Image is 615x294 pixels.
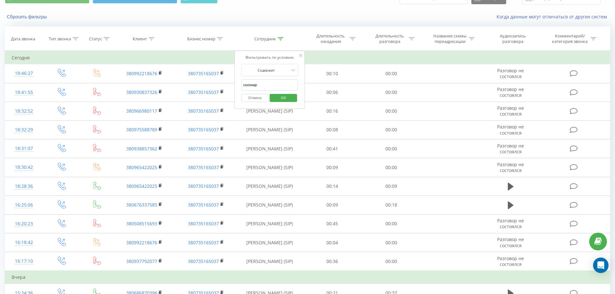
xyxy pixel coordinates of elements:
a: 380735165037 [188,89,219,95]
div: 16:17:10 [12,255,36,268]
a: 380735165037 [188,220,219,227]
div: Open Intercom Messenger [593,258,609,273]
div: Комментарий/категория звонка [551,33,589,44]
span: Разговор не состоялся [497,105,524,117]
a: 380735165037 [188,146,219,152]
div: 16:20:23 [12,218,36,230]
td: 00:04 [303,233,362,252]
a: 380735165037 [188,164,219,170]
a: 380965422025 [126,164,157,170]
div: 18:46:27 [12,67,36,80]
td: 00:00 [362,252,421,271]
td: [PERSON_NAME] (SIP) [237,158,303,177]
td: 00:00 [362,233,421,252]
td: 00:10 [303,64,362,83]
td: [PERSON_NAME] (SIP) [237,196,303,214]
a: 380508515693 [126,220,157,227]
button: Отмена [241,94,269,102]
td: 00:16 [303,102,362,120]
div: 18:32:29 [12,124,36,136]
td: 00:00 [362,83,421,102]
div: 18:28:36 [12,180,36,193]
span: Разговор не состоялся [497,218,524,229]
a: 380735165037 [188,183,219,189]
span: OK [274,93,292,103]
td: [PERSON_NAME] (SIP) [237,252,303,271]
div: 16:18:42 [12,236,36,249]
td: 00:08 [303,120,362,139]
div: Дата звонка [11,36,35,42]
td: [PERSON_NAME] (SIP) [237,102,303,120]
td: 00:09 [303,158,362,177]
div: Статус [89,36,102,42]
a: 380735165037 [188,239,219,246]
a: 380735165037 [188,202,219,208]
input: Введите значение [241,79,298,91]
div: Длительность разговора [373,33,407,44]
td: 00:00 [362,214,421,233]
div: Аудиозапись разговора [492,33,534,44]
td: 00:00 [362,158,421,177]
td: [PERSON_NAME] (SIP) [237,139,303,158]
a: 380735165037 [188,258,219,264]
td: Вчера [5,271,610,284]
div: Бизнес номер [187,36,215,42]
td: 00:41 [303,139,362,158]
td: [PERSON_NAME] (SIP) [237,120,303,139]
a: 380937792077 [126,258,157,264]
a: 380992218676 [126,70,157,76]
td: 00:00 [362,64,421,83]
a: 380966980117 [126,108,157,114]
td: 00:18 [362,196,421,214]
td: 00:45 [303,214,362,233]
span: Разговор не состоялся [497,255,524,267]
td: 00:00 [362,120,421,139]
a: 380975588789 [126,127,157,133]
a: Когда данные могут отличаться от других систем [497,14,610,20]
a: 380735165037 [188,127,219,133]
div: Клиент [133,36,147,42]
a: 380735165037 [188,108,219,114]
span: Разговор не состоялся [497,67,524,79]
div: Длительность ожидания [313,33,348,44]
button: Сбросить фильтры [5,14,50,20]
td: [PERSON_NAME] (SIP) [237,233,303,252]
div: 18:30:42 [12,161,36,174]
div: 18:31:07 [12,142,36,155]
div: Сотрудник [254,36,276,42]
td: 00:14 [303,177,362,196]
a: 380676337585 [126,202,157,208]
a: 380965422025 [126,183,157,189]
td: 00:00 [362,102,421,120]
a: 380938857362 [126,146,157,152]
div: Фильтровать по условию [241,54,298,61]
span: Разговор не состоялся [497,236,524,248]
td: 00:06 [303,83,362,102]
span: Разговор не состоялся [497,124,524,136]
div: 18:41:55 [12,86,36,99]
button: OK [270,94,297,102]
td: 00:00 [362,139,421,158]
a: 380735165037 [188,70,219,76]
span: Разговор не состоялся [497,143,524,155]
span: Разговор не состоялся [497,161,524,173]
div: 18:32:52 [12,105,36,117]
span: Разговор не состоялся [497,86,524,98]
a: 380992218676 [126,239,157,246]
td: [PERSON_NAME] (SIP) [237,214,303,233]
td: Сегодня [5,51,610,64]
div: Тип звонка [49,36,71,42]
div: Название схемы переадресации [433,33,467,44]
td: [PERSON_NAME] (SIP) [237,177,303,196]
td: 00:36 [303,252,362,271]
td: 00:09 [303,196,362,214]
td: 00:09 [362,177,421,196]
a: 380930837326 [126,89,157,95]
div: 16:25:06 [12,199,36,211]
